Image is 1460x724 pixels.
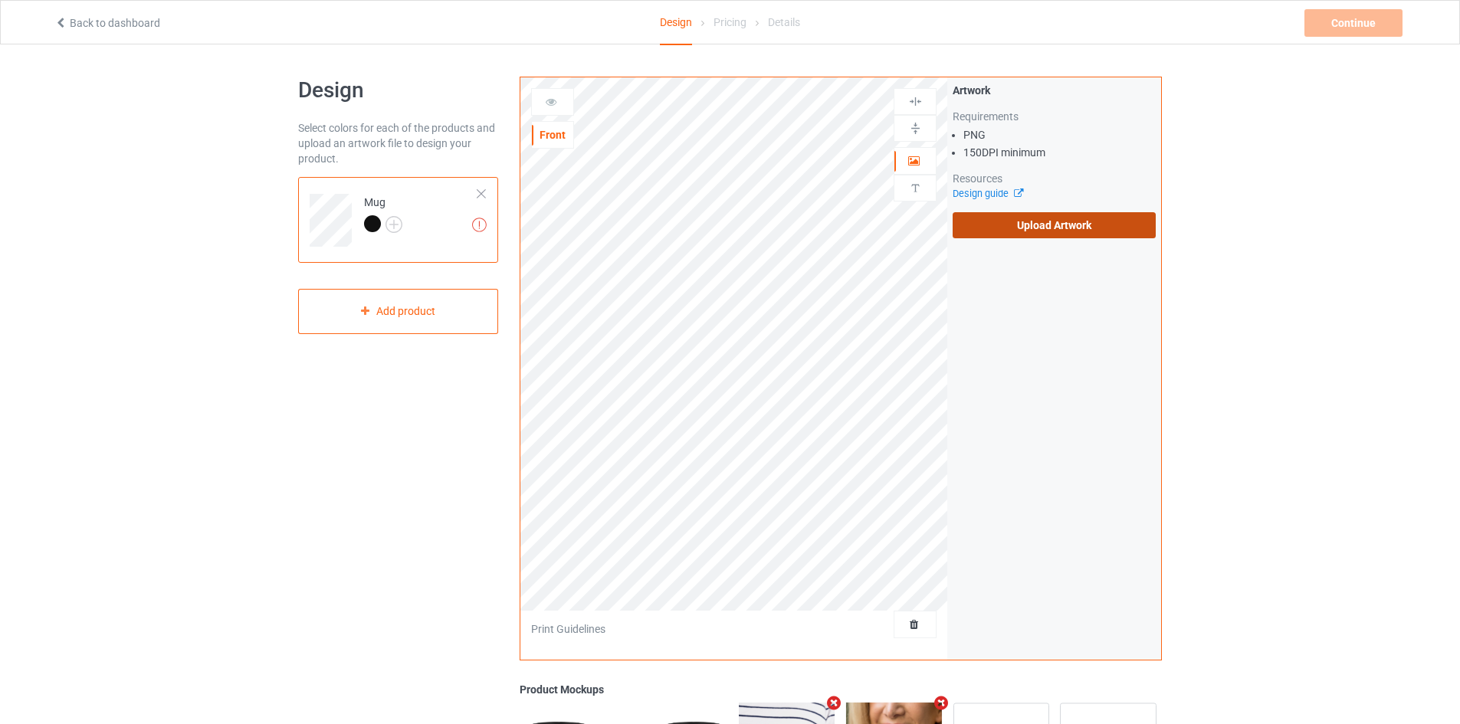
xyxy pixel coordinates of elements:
[472,218,487,232] img: exclamation icon
[953,171,1156,186] div: Resources
[520,682,1162,697] div: Product Mockups
[908,94,923,109] img: svg%3E%0A
[768,1,800,44] div: Details
[660,1,692,45] div: Design
[298,77,498,104] h1: Design
[364,195,402,231] div: Mug
[386,216,402,233] img: svg+xml;base64,PD94bWwgdmVyc2lvbj0iMS4wIiBlbmNvZGluZz0iVVRGLTgiPz4KPHN2ZyB3aWR0aD0iMjJweCIgaGVpZ2...
[931,695,950,711] i: Remove mockup
[298,177,498,263] div: Mug
[953,83,1156,98] div: Artwork
[963,145,1156,160] li: 150 DPI minimum
[298,120,498,166] div: Select colors for each of the products and upload an artwork file to design your product.
[531,621,605,637] div: Print Guidelines
[825,695,844,711] i: Remove mockup
[953,188,1022,199] a: Design guide
[532,127,573,143] div: Front
[54,17,160,29] a: Back to dashboard
[963,127,1156,143] li: PNG
[908,181,923,195] img: svg%3E%0A
[953,212,1156,238] label: Upload Artwork
[908,121,923,136] img: svg%3E%0A
[298,289,498,334] div: Add product
[953,109,1156,124] div: Requirements
[714,1,746,44] div: Pricing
